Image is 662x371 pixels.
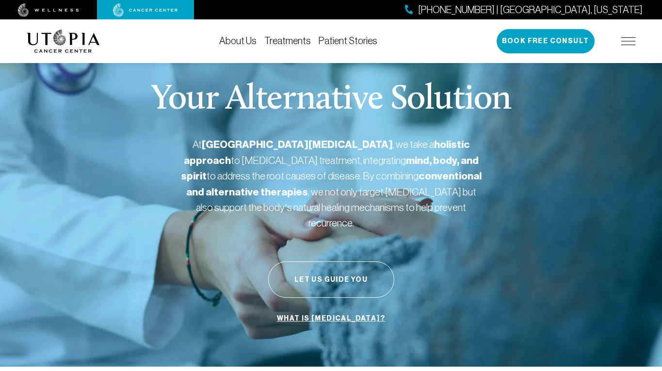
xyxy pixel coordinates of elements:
img: logo [27,30,100,53]
button: Let Us Guide You [268,261,394,298]
strong: conventional and alternative therapies [186,170,482,198]
a: [PHONE_NUMBER] | [GEOGRAPHIC_DATA], [US_STATE] [405,3,643,17]
a: Patient Stories [319,35,377,46]
a: Treatments [264,35,311,46]
strong: holistic approach [184,138,470,167]
img: cancer center [113,3,178,17]
span: [PHONE_NUMBER] | [GEOGRAPHIC_DATA], [US_STATE] [418,3,643,17]
p: Your Alternative Solution [151,82,511,117]
a: What is [MEDICAL_DATA]? [274,309,388,328]
a: About Us [219,35,257,46]
strong: [GEOGRAPHIC_DATA][MEDICAL_DATA] [202,138,393,151]
p: At , we take a to [MEDICAL_DATA] treatment, integrating to address the root causes of disease. By... [181,137,482,230]
img: icon-hamburger [621,37,636,45]
img: wellness [18,3,79,17]
button: Book Free Consult [497,29,595,53]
